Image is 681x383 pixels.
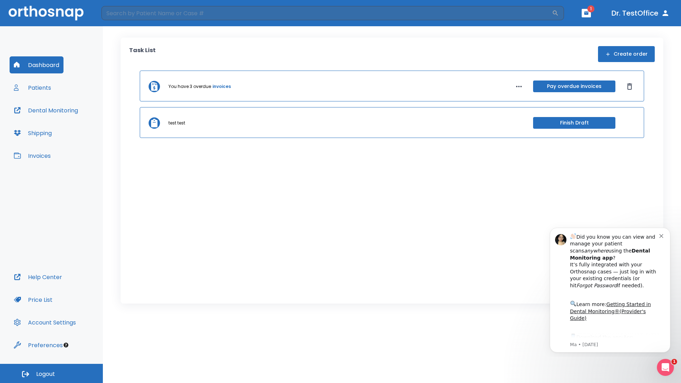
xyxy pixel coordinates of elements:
[10,268,66,285] button: Help Center
[609,7,672,20] button: Dr. TestOffice
[10,147,55,164] button: Invoices
[671,359,677,365] span: 1
[120,11,126,17] button: Dismiss notification
[10,56,63,73] button: Dashboard
[10,102,82,119] button: Dental Monitoring
[533,81,615,92] button: Pay overdue invoices
[31,111,120,148] div: Download the app: | ​ Let us know if you need help getting started!
[31,120,120,127] p: Message from Ma, sent 8w ago
[657,359,674,376] iframe: Intercom live chat
[10,79,55,96] button: Patients
[598,46,655,62] button: Create order
[587,5,594,12] span: 1
[10,337,67,354] button: Preferences
[10,314,80,331] button: Account Settings
[36,370,55,378] span: Logout
[212,83,231,90] a: invoices
[533,117,615,129] button: Finish Draft
[168,83,211,90] p: You have 3 overdue
[9,6,84,20] img: Orthosnap
[63,342,69,348] div: Tooltip anchor
[129,46,156,62] p: Task List
[624,81,635,92] button: Dismiss
[10,124,56,141] button: Shipping
[101,6,552,20] input: Search by Patient Name or Case #
[10,291,57,308] button: Price List
[539,221,681,357] iframe: Intercom notifications message
[31,113,94,126] a: App Store
[168,120,185,126] p: test test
